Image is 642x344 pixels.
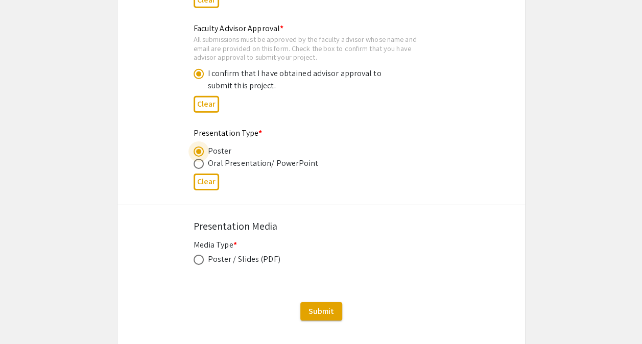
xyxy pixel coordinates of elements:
[208,253,280,265] div: Poster / Slides (PDF)
[194,174,219,190] button: Clear
[194,23,284,34] mat-label: Faculty Advisor Approval
[208,157,319,169] div: Oral Presentation/ PowerPoint
[194,35,433,62] div: All submissions must be approved by the faculty advisor whose name and email are provided on this...
[300,302,342,321] button: Submit
[194,239,237,250] mat-label: Media Type
[194,96,219,113] button: Clear
[208,67,387,92] div: I confirm that I have obtained advisor approval to submit this project.
[308,306,334,316] span: Submit
[194,128,263,138] mat-label: Presentation Type
[208,145,232,157] div: Poster
[8,298,43,336] iframe: Chat
[194,218,449,234] div: Presentation Media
